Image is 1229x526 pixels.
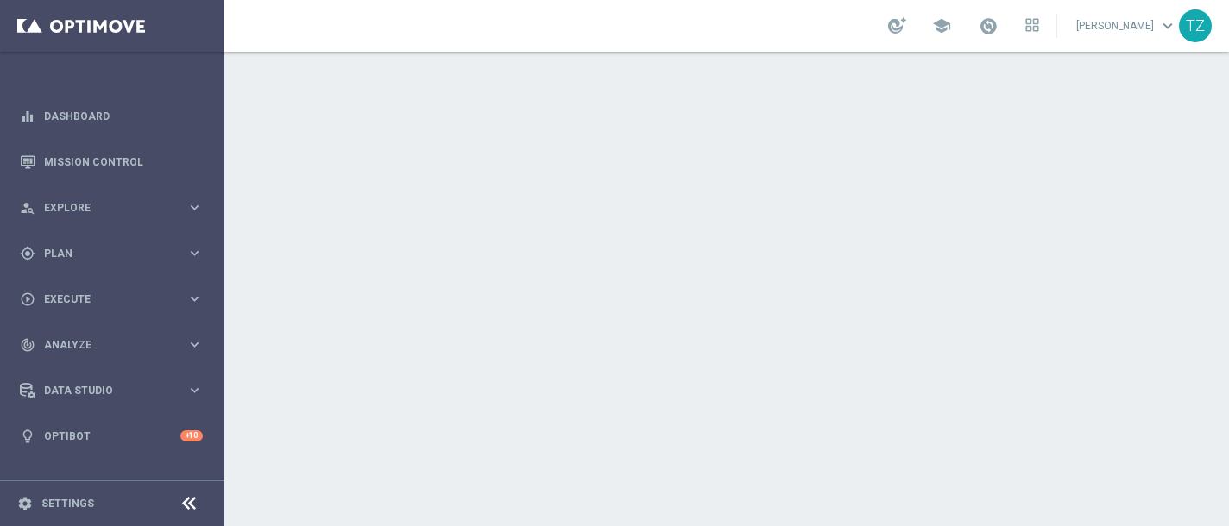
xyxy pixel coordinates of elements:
div: Explore [20,200,186,216]
i: keyboard_arrow_right [186,199,203,216]
i: keyboard_arrow_right [186,336,203,353]
span: Plan [44,248,186,259]
button: lightbulb Optibot +10 [19,429,204,443]
i: person_search [20,200,35,216]
div: Dashboard [20,93,203,139]
span: Explore [44,203,186,213]
div: Execute [20,291,186,307]
div: Optibot [20,413,203,459]
i: equalizer [20,109,35,124]
i: play_circle_outline [20,291,35,307]
div: +10 [180,430,203,441]
button: Data Studio keyboard_arrow_right [19,384,204,398]
a: Mission Control [44,139,203,185]
span: keyboard_arrow_down [1158,16,1177,35]
a: Dashboard [44,93,203,139]
div: TZ [1179,9,1212,42]
button: track_changes Analyze keyboard_arrow_right [19,338,204,352]
a: Optibot [44,413,180,459]
div: Data Studio [20,383,186,398]
div: Mission Control [20,139,203,185]
i: keyboard_arrow_right [186,291,203,307]
span: school [932,16,951,35]
span: Execute [44,294,186,304]
button: equalizer Dashboard [19,110,204,123]
i: gps_fixed [20,246,35,261]
i: keyboard_arrow_right [186,245,203,261]
a: [PERSON_NAME]keyboard_arrow_down [1075,13,1179,39]
i: track_changes [20,337,35,353]
span: Analyze [44,340,186,350]
div: Plan [20,246,186,261]
button: play_circle_outline Execute keyboard_arrow_right [19,292,204,306]
a: Settings [41,498,94,509]
div: Analyze [20,337,186,353]
i: keyboard_arrow_right [186,382,203,398]
i: settings [17,496,33,511]
span: Data Studio [44,385,186,396]
button: person_search Explore keyboard_arrow_right [19,201,204,215]
button: gps_fixed Plan keyboard_arrow_right [19,247,204,260]
i: lightbulb [20,429,35,444]
button: Mission Control [19,155,204,169]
